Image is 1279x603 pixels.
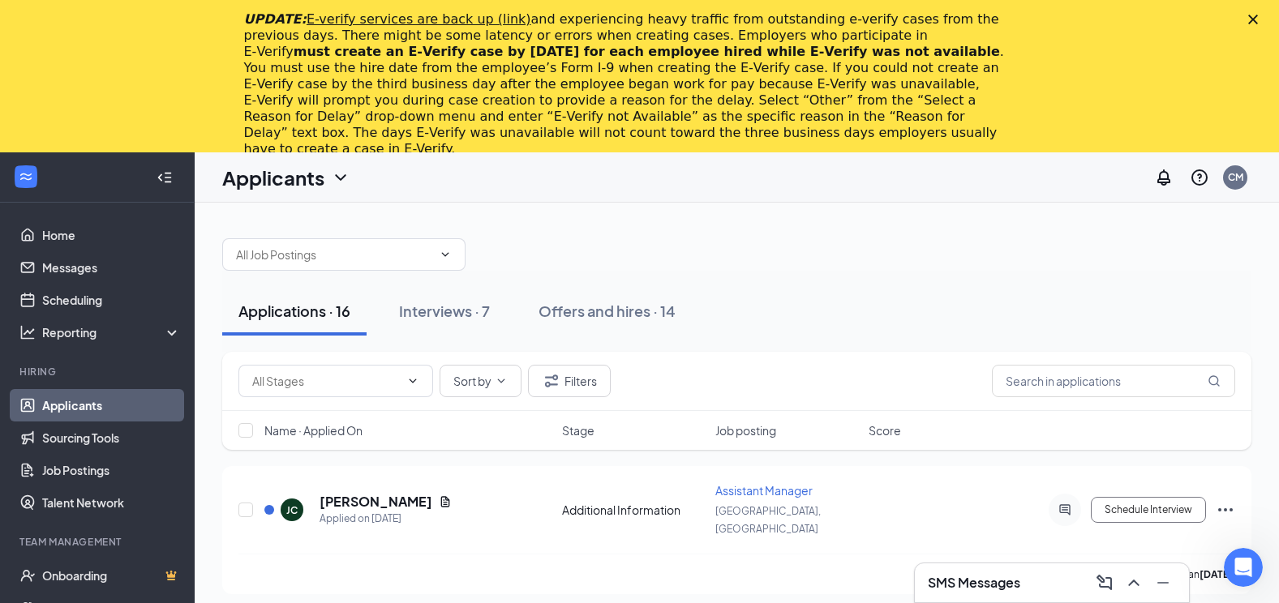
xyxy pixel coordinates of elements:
svg: Document [439,495,452,508]
input: Search in applications [992,365,1235,397]
div: and experiencing heavy traffic from outstanding e-verify cases from the previous days. There migh... [244,11,1010,157]
span: Name · Applied On [264,422,363,438]
a: Sourcing Tools [42,421,181,454]
a: OnboardingCrown [42,559,181,592]
div: Hiring [19,365,178,378]
svg: ChevronDown [439,248,452,261]
button: ComposeMessage [1092,570,1118,596]
svg: ChevronDown [331,168,350,187]
span: [GEOGRAPHIC_DATA], [GEOGRAPHIC_DATA] [715,505,821,535]
a: Applicants [42,389,181,421]
svg: ChevronDown [406,374,419,387]
div: JC [286,503,298,517]
svg: WorkstreamLogo [18,169,34,185]
b: must create an E‑Verify case by [DATE] for each employee hired while E‑Verify was not available [294,44,1000,59]
input: All Job Postings [236,246,432,263]
input: All Stages [252,372,400,390]
a: Messages [42,251,181,284]
svg: ChevronUp [1124,573,1144,592]
a: Scheduling [42,284,181,316]
span: Stage [562,422,594,438]
button: Minimize [1150,570,1176,596]
a: E-verify services are back up (link) [307,11,531,27]
span: Job posting [715,422,776,438]
button: Filter Filters [528,365,611,397]
button: ChevronUp [1121,570,1147,596]
div: Close [1248,15,1264,24]
svg: Minimize [1153,573,1173,592]
span: Assistant Manager [715,483,813,498]
h5: [PERSON_NAME] [320,493,432,511]
svg: Filter [542,371,561,391]
h3: SMS Messages [928,574,1020,592]
div: CM [1228,170,1243,184]
a: Home [42,219,181,251]
span: Score [869,422,901,438]
svg: ComposeMessage [1095,573,1114,592]
svg: ChevronDown [495,374,508,387]
h1: Applicants [222,164,324,191]
i: UPDATE: [244,11,531,27]
div: Applied on [DATE] [320,511,452,527]
div: Reporting [42,324,182,340]
svg: Collapse [157,169,173,186]
svg: Ellipses [1216,500,1235,520]
button: Schedule Interview [1091,497,1206,523]
a: Job Postings [42,454,181,486]
div: Interviews · 7 [399,301,490,321]
div: Additional Information [562,502,706,518]
b: [DATE] [1200,568,1233,580]
svg: ActiveChat [1055,503,1075,516]
iframe: Intercom live chat [1224,548,1263,587]
a: Talent Network [42,486,181,519]
div: Team Management [19,535,178,549]
svg: MagnifyingGlass [1208,374,1221,387]
div: Applications · 16 [238,301,350,321]
svg: QuestionInfo [1190,168,1209,187]
span: Sort by [453,375,491,387]
button: Sort byChevronDown [440,365,521,397]
svg: Analysis [19,324,36,340]
svg: Notifications [1154,168,1174,187]
div: Offers and hires · 14 [539,301,676,321]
